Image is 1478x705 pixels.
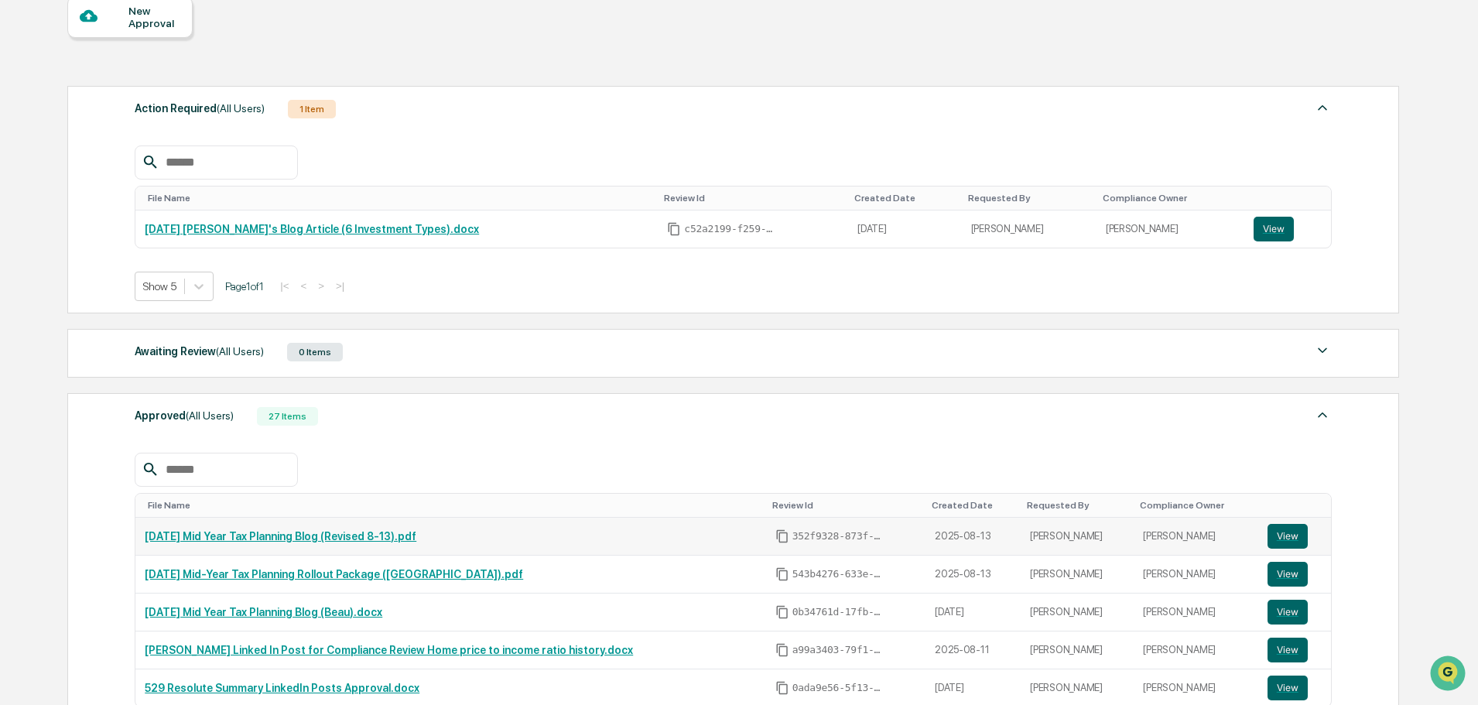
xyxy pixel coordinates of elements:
td: [PERSON_NAME] [1021,631,1134,669]
div: 0 Items [287,343,343,361]
div: Toggle SortBy [772,500,919,511]
div: Toggle SortBy [968,193,1090,204]
a: [DATE] Mid Year Tax Planning Blog (Revised 8-13).pdf [145,530,416,542]
div: Toggle SortBy [854,193,956,204]
div: We're available if you need us! [53,134,196,146]
div: Approved [135,406,234,426]
p: How can we help? [15,33,282,57]
td: 2025-08-13 [925,556,1021,594]
img: caret [1313,98,1332,117]
div: 🗄️ [112,197,125,209]
a: View [1268,600,1322,625]
a: [DATE] [PERSON_NAME]'s Blog Article (6 Investment Types).docx [145,223,479,235]
div: Toggle SortBy [664,193,842,204]
span: Copy Id [775,681,789,695]
td: [DATE] [848,210,962,248]
div: Toggle SortBy [1140,500,1251,511]
a: View [1254,217,1322,241]
span: Data Lookup [31,224,98,240]
span: a99a3403-79f1-48b0-b4ad-ecb131b7d2ec [792,644,885,656]
span: Copy Id [775,605,789,619]
div: Toggle SortBy [148,500,759,511]
a: [DATE] Mid Year Tax Planning Blog (Beau).docx [145,606,382,618]
span: (All Users) [186,409,234,422]
img: caret [1313,341,1332,360]
div: 1 Item [288,100,336,118]
iframe: Open customer support [1428,654,1470,696]
div: Toggle SortBy [1257,193,1326,204]
span: 0ada9e56-5f13-46fd-b57f-cc8940bc3bc8 [792,682,885,694]
button: View [1268,600,1308,625]
button: View [1254,217,1294,241]
button: View [1268,524,1308,549]
div: 🔎 [15,226,28,238]
div: Awaiting Review [135,341,264,361]
span: Copy Id [775,529,789,543]
td: [PERSON_NAME] [1134,518,1257,556]
span: (All Users) [216,345,264,358]
span: Copy Id [775,643,789,657]
div: 27 Items [257,407,318,426]
div: Action Required [135,98,265,118]
div: Toggle SortBy [1027,500,1127,511]
button: View [1268,676,1308,700]
div: New Approval [128,5,180,29]
img: 1746055101610-c473b297-6a78-478c-a979-82029cc54cd1 [15,118,43,146]
span: Preclearance [31,195,100,210]
td: [PERSON_NAME] [1021,556,1134,594]
td: [PERSON_NAME] [1134,556,1257,594]
span: (All Users) [217,102,265,115]
button: View [1268,638,1308,662]
a: View [1268,676,1322,700]
span: 543b4276-633e-40da-9a00-e4e6ce51b035 [792,568,885,580]
button: Start new chat [263,123,282,142]
button: |< [275,279,293,293]
span: c52a2199-f259-4024-90af-cc7cf416cdc1 [684,223,777,235]
a: 🔎Data Lookup [9,218,104,246]
input: Clear [40,70,255,87]
a: 529 Resolute Summary LinkedIn Posts Approval.docx [145,682,419,694]
span: Copy Id [775,567,789,581]
td: [PERSON_NAME] [1134,631,1257,669]
div: Toggle SortBy [1103,193,1238,204]
td: 2025-08-11 [925,631,1021,669]
div: 🖐️ [15,197,28,209]
a: Powered byPylon [109,262,187,274]
td: [PERSON_NAME] [962,210,1097,248]
span: Attestations [128,195,192,210]
td: [DATE] [925,594,1021,631]
button: >| [331,279,349,293]
span: 0b34761d-17fb-496b-8343-e9cfda311b3c [792,606,885,618]
div: Start new chat [53,118,254,134]
span: Copy Id [667,222,681,236]
div: Toggle SortBy [1271,500,1326,511]
a: [PERSON_NAME] Linked In Post for Compliance Review Home price to income ratio history.docx [145,644,633,656]
img: caret [1313,406,1332,424]
a: View [1268,562,1322,587]
div: Toggle SortBy [932,500,1014,511]
td: [PERSON_NAME] [1021,594,1134,631]
button: View [1268,562,1308,587]
td: [PERSON_NAME] [1021,518,1134,556]
td: [PERSON_NAME] [1097,210,1244,248]
span: Pylon [154,262,187,274]
a: 🖐️Preclearance [9,189,106,217]
button: > [313,279,329,293]
span: Page 1 of 1 [225,280,264,293]
td: 2025-08-13 [925,518,1021,556]
a: 🗄️Attestations [106,189,198,217]
button: < [296,279,311,293]
td: [PERSON_NAME] [1134,594,1257,631]
div: Toggle SortBy [148,193,652,204]
span: 352f9328-873f-4e3f-9e83-ce919d88e56c [792,530,885,542]
a: [DATE] Mid-Year Tax Planning Rollout Package ([GEOGRAPHIC_DATA]).pdf [145,568,523,580]
a: View [1268,638,1322,662]
a: View [1268,524,1322,549]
